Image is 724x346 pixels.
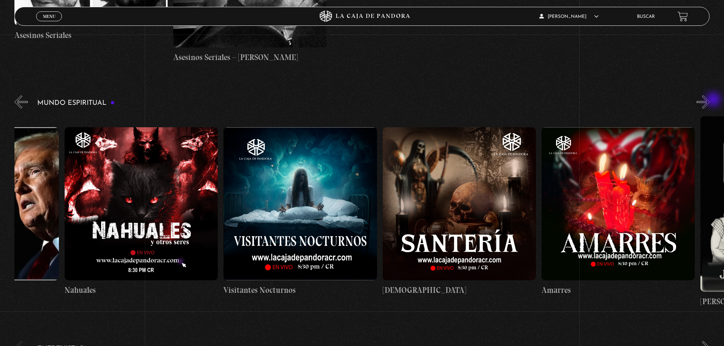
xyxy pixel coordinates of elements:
button: Previous [14,95,28,109]
a: Nahuales [65,114,218,309]
a: Amarres [542,114,695,309]
a: Visitantes Nocturnos [223,114,377,309]
a: [DEMOGRAPHIC_DATA] [383,114,536,309]
a: Buscar [637,14,655,19]
h4: Asesinos Seriales – [PERSON_NAME] [173,51,326,63]
h4: [DEMOGRAPHIC_DATA] [383,284,536,296]
h4: Nahuales [65,284,218,296]
h4: Visitantes Nocturnos [223,284,377,296]
span: Menu [43,14,55,19]
button: Next [697,95,710,109]
h4: Asesinos Seriales [14,29,168,41]
span: [PERSON_NAME] [539,14,599,19]
span: Cerrar [40,21,58,26]
h3: Mundo Espiritual [37,100,115,107]
h4: Amarres [542,284,695,296]
a: View your shopping cart [678,11,688,22]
